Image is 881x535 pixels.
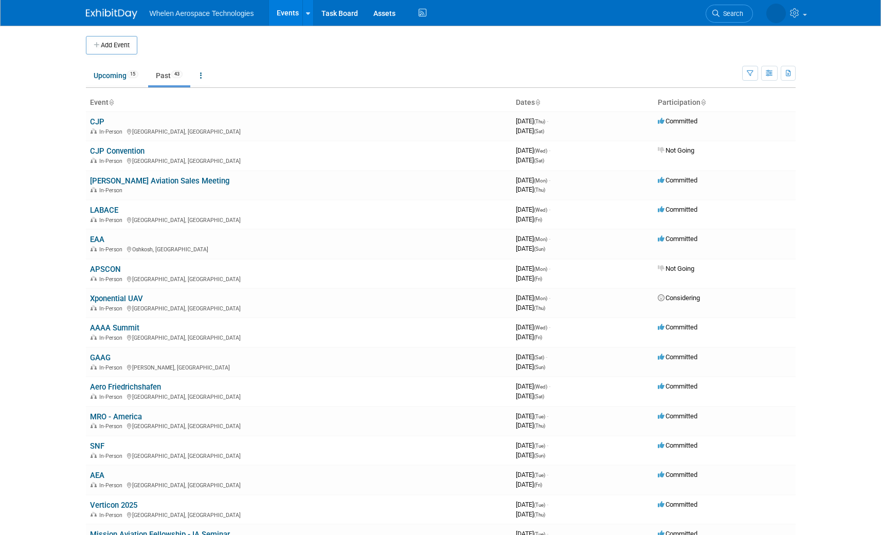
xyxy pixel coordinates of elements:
[720,10,743,17] span: Search
[516,245,545,252] span: [DATE]
[547,441,548,449] span: -
[658,235,697,243] span: Committed
[516,146,550,154] span: [DATE]
[546,353,547,361] span: -
[516,117,548,125] span: [DATE]
[90,206,118,215] a: LABACE
[99,246,125,253] span: In-Person
[90,382,161,392] a: Aero Friedrichshafen
[90,146,145,156] a: CJP Convention
[99,217,125,224] span: In-Person
[99,335,125,341] span: In-Person
[549,323,550,331] span: -
[516,294,550,302] span: [DATE]
[512,94,654,112] th: Dates
[658,382,697,390] span: Committed
[86,36,137,54] button: Add Event
[90,412,142,421] a: MRO - America
[534,246,545,252] span: (Sun)
[766,4,786,23] img: Ashelie Edmark
[91,512,97,517] img: In-Person Event
[516,363,545,371] span: [DATE]
[91,217,97,222] img: In-Person Event
[90,353,111,362] a: GAAG
[700,98,706,106] a: Sort by Participation Type
[90,215,508,224] div: [GEOGRAPHIC_DATA], [GEOGRAPHIC_DATA]
[91,158,97,163] img: In-Person Event
[534,335,542,340] span: (Fri)
[516,333,542,341] span: [DATE]
[90,245,508,253] div: Oshkosh, [GEOGRAPHIC_DATA]
[516,206,550,213] span: [DATE]
[148,66,190,85] a: Past43
[658,294,700,302] span: Considering
[99,453,125,459] span: In-Person
[534,276,542,282] span: (Fri)
[91,246,97,251] img: In-Person Event
[534,394,544,399] span: (Sat)
[516,421,545,429] span: [DATE]
[516,304,545,311] span: [DATE]
[549,176,550,184] span: -
[516,265,550,272] span: [DATE]
[534,384,547,390] span: (Wed)
[534,207,547,213] span: (Wed)
[516,382,550,390] span: [DATE]
[658,353,697,361] span: Committed
[91,128,97,134] img: In-Person Event
[516,235,550,243] span: [DATE]
[658,176,697,184] span: Committed
[534,423,545,429] span: (Thu)
[658,206,697,213] span: Committed
[516,176,550,184] span: [DATE]
[534,512,545,518] span: (Thu)
[86,94,512,112] th: Event
[534,119,545,124] span: (Thu)
[99,482,125,489] span: In-Person
[90,117,104,126] a: CJP
[516,127,544,135] span: [DATE]
[90,156,508,164] div: [GEOGRAPHIC_DATA], [GEOGRAPHIC_DATA]
[534,502,545,508] span: (Tue)
[99,276,125,283] span: In-Person
[516,412,548,420] span: [DATE]
[90,471,104,480] a: AEA
[516,274,542,282] span: [DATE]
[534,296,547,301] span: (Mon)
[90,176,229,186] a: [PERSON_NAME] Aviation Sales Meeting
[658,146,694,154] span: Not Going
[90,441,104,451] a: SNF
[549,294,550,302] span: -
[90,323,139,333] a: AAAA Summit
[534,148,547,154] span: (Wed)
[658,501,697,508] span: Committed
[516,186,545,193] span: [DATE]
[86,66,146,85] a: Upcoming15
[150,9,254,17] span: Whelen Aerospace Technologies
[99,158,125,164] span: In-Person
[547,501,548,508] span: -
[547,471,548,478] span: -
[549,235,550,243] span: -
[516,156,544,164] span: [DATE]
[534,472,545,478] span: (Tue)
[90,333,508,341] div: [GEOGRAPHIC_DATA], [GEOGRAPHIC_DATA]
[534,443,545,449] span: (Tue)
[549,146,550,154] span: -
[90,304,508,312] div: [GEOGRAPHIC_DATA], [GEOGRAPHIC_DATA]
[658,441,697,449] span: Committed
[658,265,694,272] span: Not Going
[516,471,548,478] span: [DATE]
[516,510,545,518] span: [DATE]
[516,501,548,508] span: [DATE]
[654,94,796,112] th: Participation
[516,441,548,449] span: [DATE]
[109,98,114,106] a: Sort by Event Name
[91,394,97,399] img: In-Person Event
[534,158,544,163] span: (Sat)
[516,353,547,361] span: [DATE]
[534,266,547,272] span: (Mon)
[90,127,508,135] div: [GEOGRAPHIC_DATA], [GEOGRAPHIC_DATA]
[99,128,125,135] span: In-Person
[534,453,545,458] span: (Sun)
